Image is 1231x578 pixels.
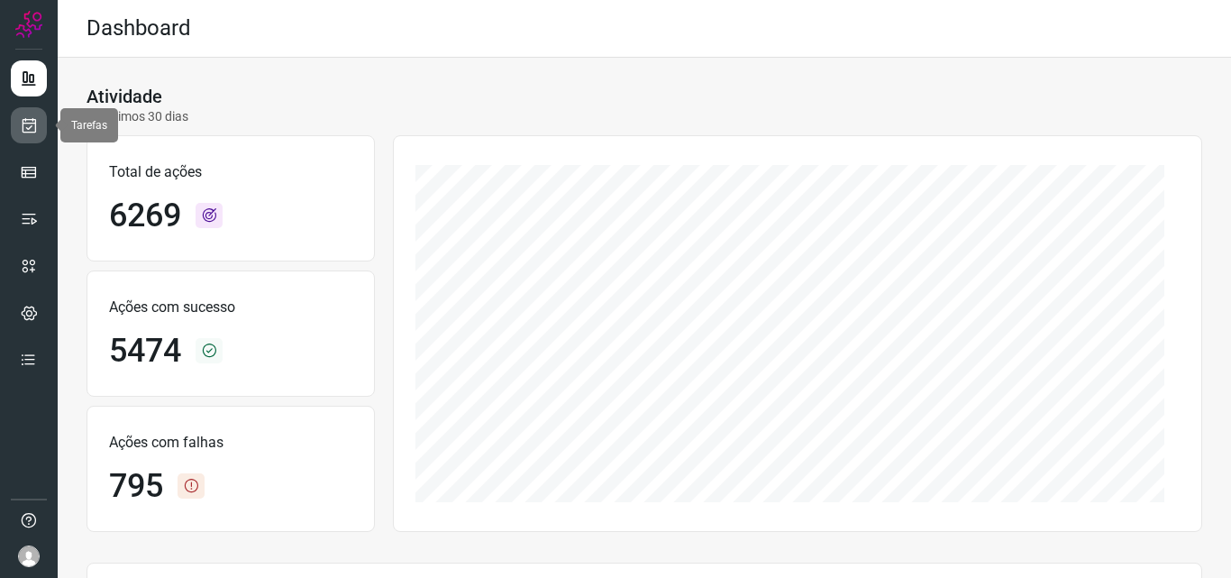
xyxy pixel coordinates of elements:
p: Ações com sucesso [109,297,352,318]
h3: Atividade [87,86,162,107]
h1: 795 [109,467,163,506]
p: Total de ações [109,161,352,183]
h1: 6269 [109,197,181,235]
h1: 5474 [109,332,181,371]
span: Tarefas [71,119,107,132]
h2: Dashboard [87,15,191,41]
p: Últimos 30 dias [87,107,188,126]
p: Ações com falhas [109,432,352,454]
img: Logo [15,11,42,38]
img: avatar-user-boy.jpg [18,546,40,567]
